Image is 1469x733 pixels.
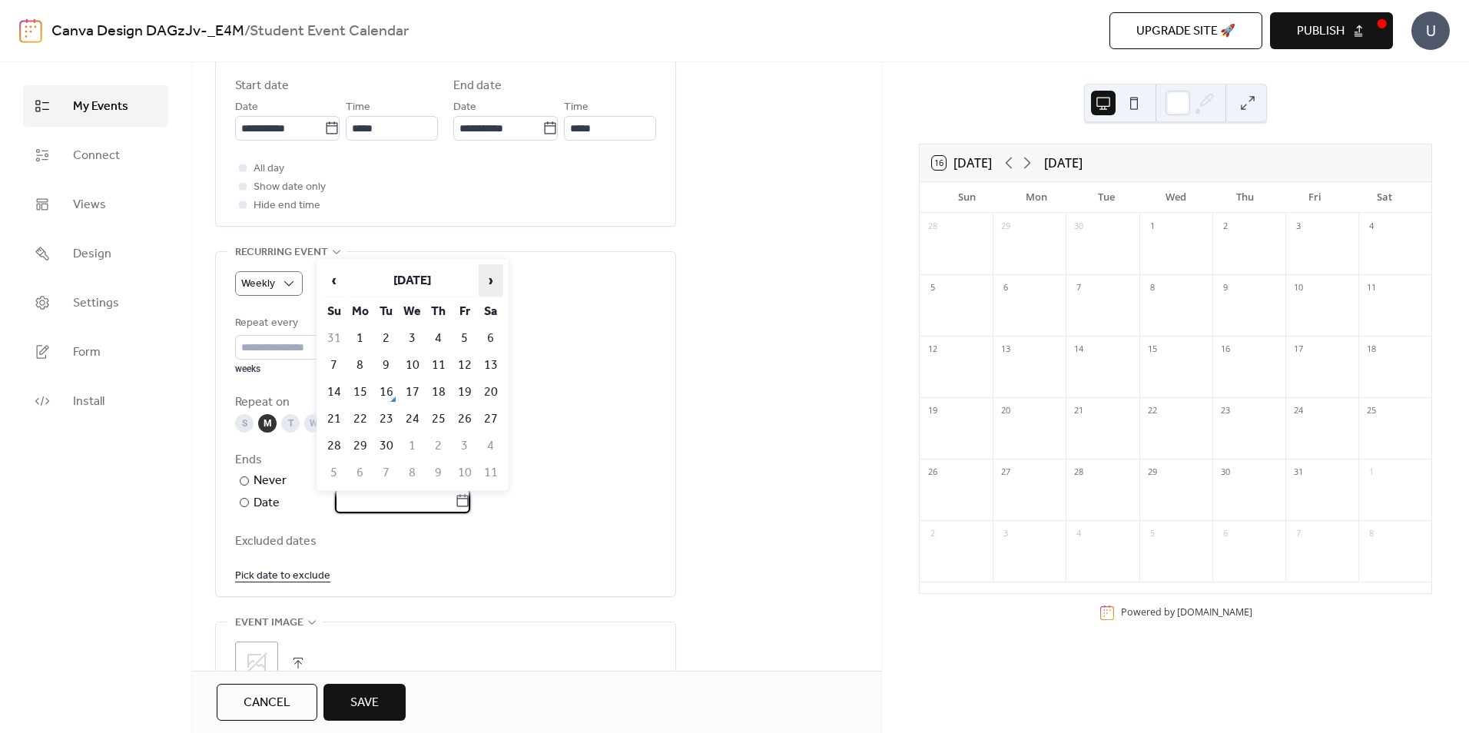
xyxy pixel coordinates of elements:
[235,363,355,375] div: weeks
[1217,218,1234,235] div: 2
[1290,341,1307,358] div: 17
[400,353,425,378] td: 10
[235,614,303,632] span: Event image
[235,98,258,117] span: Date
[997,218,1014,235] div: 29
[73,147,120,165] span: Connect
[235,393,653,412] div: Repeat on
[479,433,503,459] td: 4
[323,684,406,721] button: Save
[322,299,347,324] th: Su
[1144,218,1161,235] div: 1
[479,406,503,432] td: 27
[1363,218,1380,235] div: 4
[322,326,347,351] td: 31
[374,326,399,351] td: 2
[73,393,104,411] span: Install
[1136,22,1235,41] span: Upgrade site 🚀
[1144,464,1161,481] div: 29
[23,233,168,274] a: Design
[235,451,653,469] div: Ends
[1217,280,1234,297] div: 9
[254,178,326,197] span: Show date only
[1177,605,1252,619] a: [DOMAIN_NAME]
[51,17,244,46] a: Canva Design DAGzJv-_E4M
[426,460,451,486] td: 9
[479,460,503,486] td: 11
[254,493,470,513] div: Date
[23,134,168,176] a: Connect
[73,245,111,264] span: Design
[1141,182,1211,213] div: Wed
[479,299,503,324] th: Sa
[348,380,373,405] td: 15
[304,414,323,433] div: W
[426,326,451,351] td: 4
[322,380,347,405] td: 14
[997,280,1014,297] div: 6
[1349,182,1419,213] div: Sat
[453,353,477,378] td: 12
[281,414,300,433] div: T
[1070,464,1087,481] div: 28
[1411,12,1450,50] div: U
[73,98,128,116] span: My Events
[1217,341,1234,358] div: 16
[400,380,425,405] td: 17
[73,294,119,313] span: Settings
[254,160,284,178] span: All day
[1070,341,1087,358] div: 14
[235,642,278,685] div: ;
[1297,22,1345,41] span: Publish
[1363,526,1380,542] div: 8
[348,406,373,432] td: 22
[235,314,352,333] div: Repeat every
[924,341,941,358] div: 12
[1002,182,1072,213] div: Mon
[1109,12,1262,49] button: Upgrade site 🚀
[479,380,503,405] td: 20
[426,433,451,459] td: 2
[1070,280,1087,297] div: 7
[1044,154,1083,172] div: [DATE]
[426,299,451,324] th: Th
[73,196,106,214] span: Views
[453,460,477,486] td: 10
[217,684,317,721] button: Cancel
[23,282,168,323] a: Settings
[322,433,347,459] td: 28
[374,433,399,459] td: 30
[426,406,451,432] td: 25
[23,85,168,127] a: My Events
[1290,218,1307,235] div: 3
[374,380,399,405] td: 16
[1217,403,1234,420] div: 23
[997,526,1014,542] div: 3
[1144,280,1161,297] div: 8
[254,472,287,490] div: Never
[479,326,503,351] td: 6
[426,380,451,405] td: 18
[1217,526,1234,542] div: 6
[1363,341,1380,358] div: 18
[374,406,399,432] td: 23
[564,98,589,117] span: Time
[374,460,399,486] td: 7
[927,152,997,174] button: 16[DATE]
[1363,464,1380,481] div: 1
[244,17,250,46] b: /
[1290,280,1307,297] div: 10
[924,526,941,542] div: 2
[258,414,277,433] div: M
[348,353,373,378] td: 8
[1290,526,1307,542] div: 7
[348,326,373,351] td: 1
[23,331,168,373] a: Form
[400,326,425,351] td: 3
[1070,403,1087,420] div: 21
[250,17,409,46] b: Student Event Calendar
[997,341,1014,358] div: 13
[1363,403,1380,420] div: 25
[350,694,379,712] span: Save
